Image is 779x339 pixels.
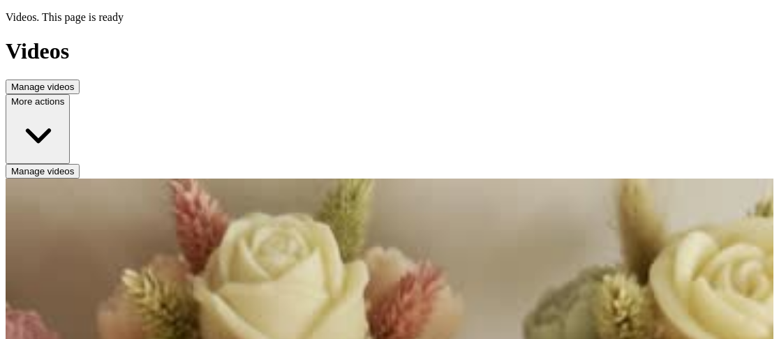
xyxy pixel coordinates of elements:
[11,82,74,92] span: Manage videos
[6,11,773,24] p: Videos. This page is ready
[6,80,80,94] button: Manage videos
[6,94,70,164] button: More actions
[6,38,69,63] span: Videos
[11,96,64,107] span: More actions
[6,164,80,179] button: Manage videos
[11,166,74,176] span: Manage videos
